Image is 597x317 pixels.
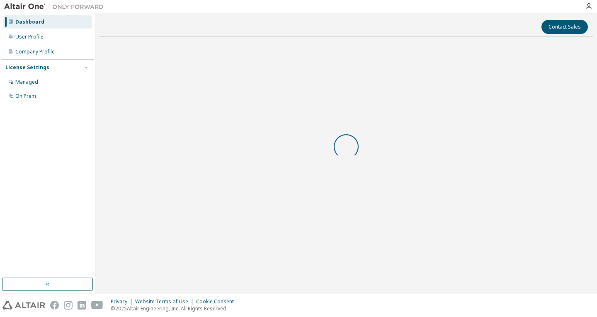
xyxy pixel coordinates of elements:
img: youtube.svg [91,301,103,310]
div: Privacy [111,298,135,305]
p: © 2025 Altair Engineering, Inc. All Rights Reserved. [111,305,239,312]
div: Company Profile [15,48,55,55]
div: Cookie Consent [196,298,239,305]
img: Altair One [4,2,108,11]
div: On Prem [15,93,36,99]
div: License Settings [5,64,49,71]
img: linkedin.svg [78,301,86,310]
img: facebook.svg [50,301,59,310]
div: Managed [15,79,38,85]
div: Website Terms of Use [135,298,196,305]
img: altair_logo.svg [2,301,45,310]
img: instagram.svg [64,301,73,310]
button: Contact Sales [541,20,588,34]
div: User Profile [15,34,44,40]
div: Dashboard [15,19,44,25]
